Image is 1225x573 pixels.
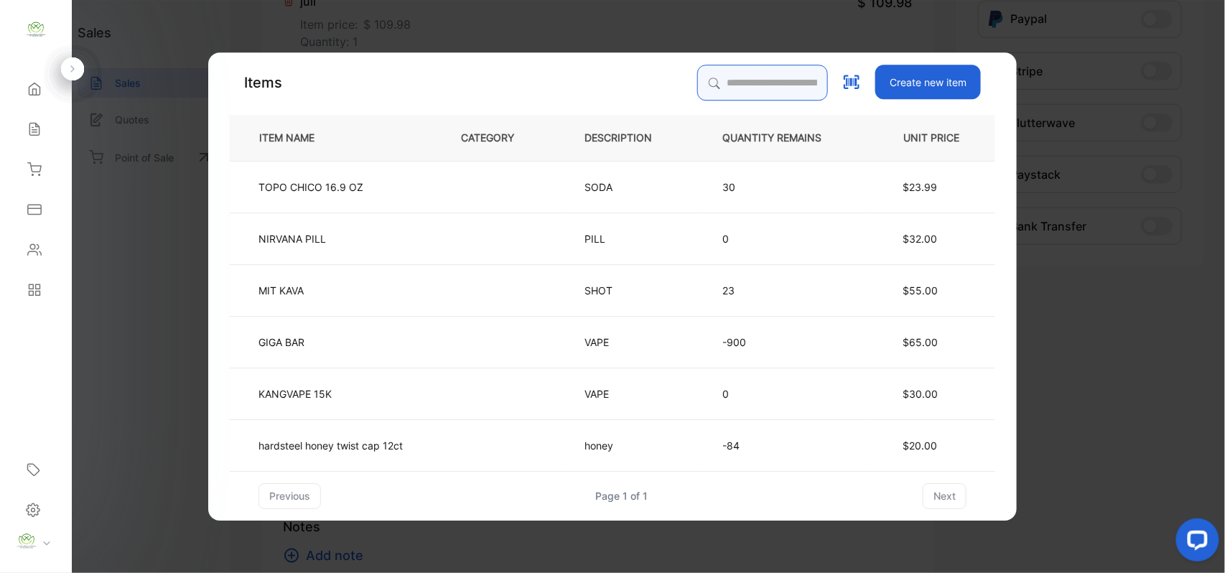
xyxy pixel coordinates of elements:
[722,231,844,246] p: 0
[461,131,537,146] p: CATEGORY
[903,439,937,452] span: $20.00
[258,438,403,453] p: hardsteel honey twist cap 12ct
[722,335,844,350] p: -900
[722,386,844,401] p: 0
[584,180,623,195] p: SODA
[258,283,322,298] p: MIT KAVA
[258,180,363,195] p: TOPO CHICO 16.9 OZ
[722,283,844,298] p: 23
[903,336,938,348] span: $65.00
[923,483,967,509] button: next
[584,283,623,298] p: SHOT
[25,19,47,40] img: logo
[722,438,844,453] p: -84
[722,131,844,146] p: QUANTITY REMAINS
[892,131,972,146] p: UNIT PRICE
[903,284,938,297] span: $55.00
[584,131,675,146] p: DESCRIPTION
[258,231,326,246] p: NIRVANA PILL
[584,335,623,350] p: VAPE
[253,131,337,146] p: ITEM NAME
[903,181,937,193] span: $23.99
[596,488,648,503] div: Page 1 of 1
[16,531,37,552] img: profile
[244,72,282,93] p: Items
[722,180,844,195] p: 30
[903,388,938,400] span: $30.00
[258,335,322,350] p: GIGA BAR
[1165,513,1225,573] iframe: LiveChat chat widget
[584,438,623,453] p: honey
[875,65,981,99] button: Create new item
[584,386,623,401] p: VAPE
[903,233,937,245] span: $32.00
[584,231,623,246] p: PILL
[258,386,332,401] p: KANGVAPE 15K
[258,483,321,509] button: previous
